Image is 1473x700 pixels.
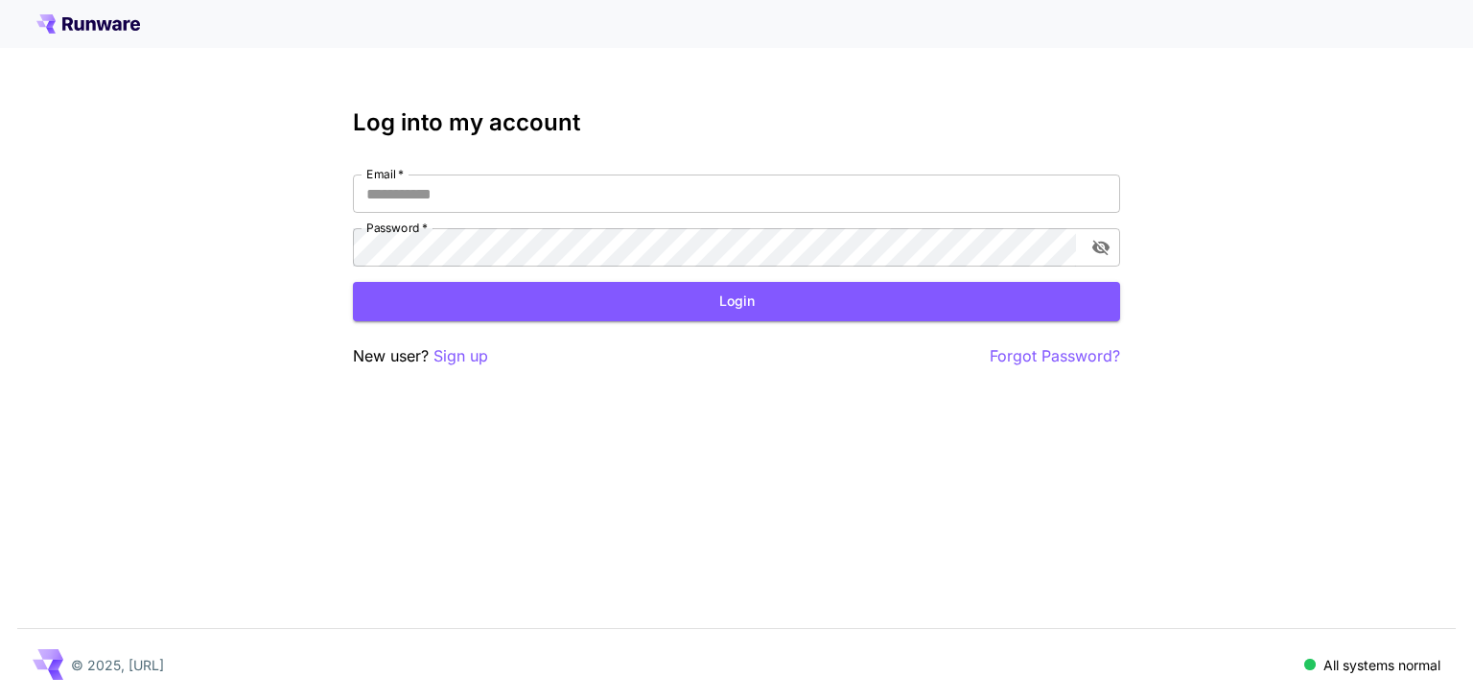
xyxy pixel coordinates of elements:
[1323,655,1440,675] p: All systems normal
[366,220,428,236] label: Password
[353,344,488,368] p: New user?
[353,109,1120,136] h3: Log into my account
[990,344,1120,368] button: Forgot Password?
[366,166,404,182] label: Email
[433,344,488,368] button: Sign up
[71,655,164,675] p: © 2025, [URL]
[1084,230,1118,265] button: toggle password visibility
[353,282,1120,321] button: Login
